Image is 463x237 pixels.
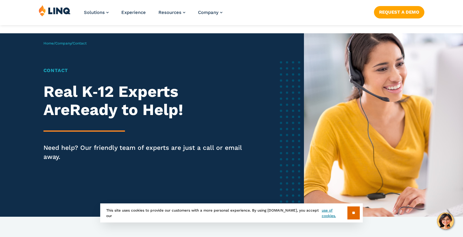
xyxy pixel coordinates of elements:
[198,10,222,15] a: Company
[55,41,71,45] a: Company
[43,83,249,119] h2: Real K‑12 Experts Are
[158,10,185,15] a: Resources
[73,41,87,45] span: Contact
[43,143,249,161] p: Need help? Our friendly team of experts are just a call or email away.
[158,10,181,15] span: Resources
[84,5,222,25] nav: Primary Navigation
[100,203,363,222] div: This site uses cookies to provide our customers with a more personal experience. By using [DOMAIN...
[43,41,54,45] a: Home
[43,41,87,45] span: / /
[374,6,424,18] a: Request a Demo
[39,5,71,16] img: LINQ | K‑12 Software
[70,100,183,119] strong: Ready to Help!
[198,10,219,15] span: Company
[84,10,105,15] span: Solutions
[374,5,424,18] nav: Button Navigation
[437,212,454,229] button: Hello, have a question? Let’s chat.
[43,67,249,74] h1: Contact
[121,10,146,15] a: Experience
[322,208,347,219] a: use of cookies.
[304,33,463,217] img: Female software representative
[84,10,109,15] a: Solutions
